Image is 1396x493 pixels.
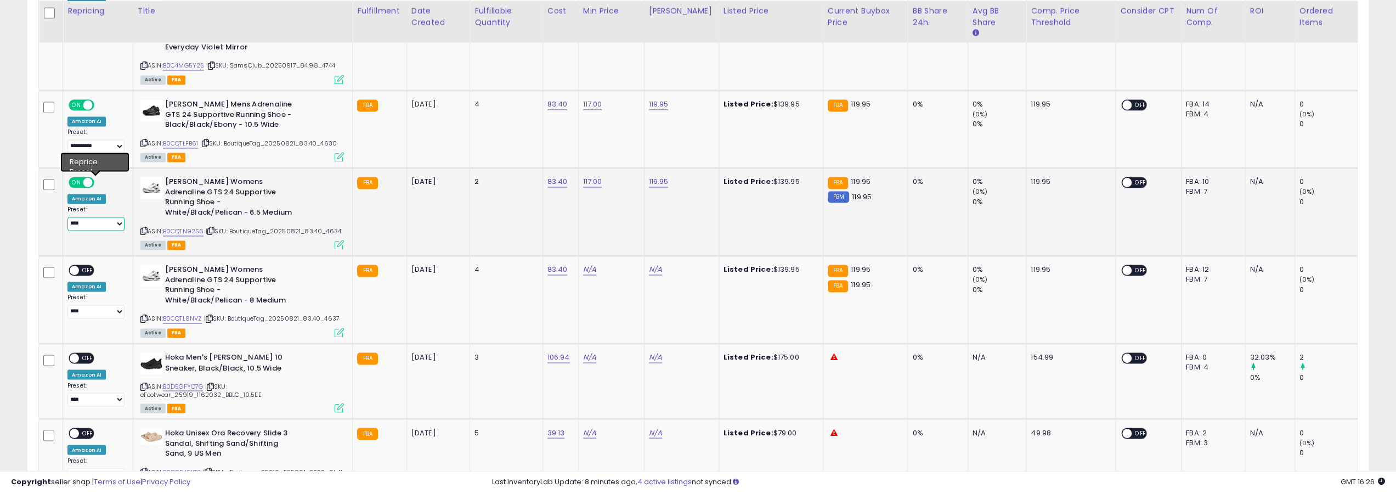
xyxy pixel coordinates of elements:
[724,428,815,438] div: $79.00
[649,264,662,275] a: N/A
[67,445,106,455] div: Amazon AI
[973,119,1026,129] div: 0%
[140,265,344,336] div: ASIN:
[70,178,83,187] span: ON
[724,99,773,109] b: Listed Price:
[1299,110,1315,119] small: (0%)
[828,5,903,28] div: Current Buybox Price
[1299,187,1315,196] small: (0%)
[140,75,166,85] span: All listings currently available for purchase on Amazon
[167,75,186,85] span: FBA
[474,352,534,362] div: 3
[1031,265,1107,274] div: 119.95
[973,275,988,284] small: (0%)
[649,5,714,16] div: [PERSON_NAME]
[474,177,534,187] div: 2
[547,264,568,275] a: 83.40
[1120,5,1177,16] div: Consider CPT
[973,285,1026,295] div: 0%
[93,178,110,187] span: OFF
[649,99,669,110] a: 119.95
[912,99,959,109] div: 0%
[1299,197,1357,207] div: 0
[583,352,596,363] a: N/A
[1186,99,1237,109] div: FBA: 14
[1250,265,1286,274] div: N/A
[973,99,1026,109] div: 0%
[547,99,568,110] a: 83.40
[79,354,97,363] span: OFF
[67,194,106,204] div: Amazon AI
[1299,372,1357,382] div: 0
[140,352,344,411] div: ASIN:
[828,280,848,292] small: FBA
[140,428,162,444] img: 21fGjGx0fBL._SL40_.jpg
[200,139,337,148] span: | SKU: BoutiqueTag_20250821_83.40_4630
[1250,5,1290,16] div: ROI
[357,177,377,189] small: FBA
[1186,109,1237,119] div: FBM: 4
[912,428,959,438] div: 0%
[637,477,692,487] a: 4 active listings
[140,240,166,250] span: All listings currently available for purchase on Amazon
[357,99,377,111] small: FBA
[1299,438,1315,447] small: (0%)
[851,99,871,109] span: 119.95
[140,265,162,287] img: 414qF5dcZQL._SL40_.jpg
[94,477,140,487] a: Terms of Use
[724,352,773,362] b: Listed Price:
[204,314,340,323] span: | SKU: BoutiqueTag_20250821_83.40_4637
[1031,428,1107,438] div: 49.98
[1250,352,1295,362] div: 32.03%
[724,265,815,274] div: $139.95
[1132,429,1149,438] span: OFF
[492,477,1385,488] div: Last InventoryLab Update: 8 minutes ago, not synced.
[973,28,979,38] small: Avg BB Share.
[357,5,402,16] div: Fulfillment
[583,427,596,438] a: N/A
[828,177,848,189] small: FBA
[547,352,570,363] a: 106.94
[1250,372,1295,382] div: 0%
[547,5,574,16] div: Cost
[1132,354,1149,363] span: OFF
[1250,99,1286,109] div: N/A
[1186,362,1237,372] div: FBM: 4
[1132,178,1149,187] span: OFF
[724,177,815,187] div: $139.95
[474,5,538,28] div: Fulfillable Quantity
[1132,266,1149,275] span: OFF
[67,128,125,153] div: Preset:
[1341,477,1385,487] span: 2025-10-8 16:26 GMT
[1299,5,1353,28] div: Ordered Items
[1186,187,1237,197] div: FBM: 7
[163,314,202,323] a: B0CQTL8NVZ
[851,176,871,187] span: 119.95
[411,428,455,438] div: [DATE]
[79,266,97,275] span: OFF
[67,294,125,318] div: Preset:
[1299,447,1357,457] div: 0
[67,282,106,292] div: Amazon AI
[724,5,818,16] div: Listed Price
[1186,5,1241,28] div: Num of Comp.
[167,153,186,162] span: FBA
[140,382,262,398] span: | SKU: eFootwear_25919_1162032_BBLC_10.5EE
[1299,99,1357,109] div: 0
[67,382,125,406] div: Preset:
[828,99,848,111] small: FBA
[138,5,348,16] div: Title
[67,5,128,16] div: Repricing
[140,177,344,248] div: ASIN:
[649,176,669,187] a: 119.95
[912,5,963,28] div: BB Share 24h.
[973,265,1026,274] div: 0%
[79,429,97,438] span: OFF
[1031,5,1111,28] div: Comp. Price Threshold
[411,99,455,109] div: [DATE]
[411,5,465,28] div: Date Created
[851,264,871,274] span: 119.95
[167,328,186,338] span: FBA
[724,99,815,109] div: $139.95
[165,428,298,461] b: Hoka Unisex Ora Recovery Slide 3 Sandal, Shifting Sand/Shifting Sand, 9 US Men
